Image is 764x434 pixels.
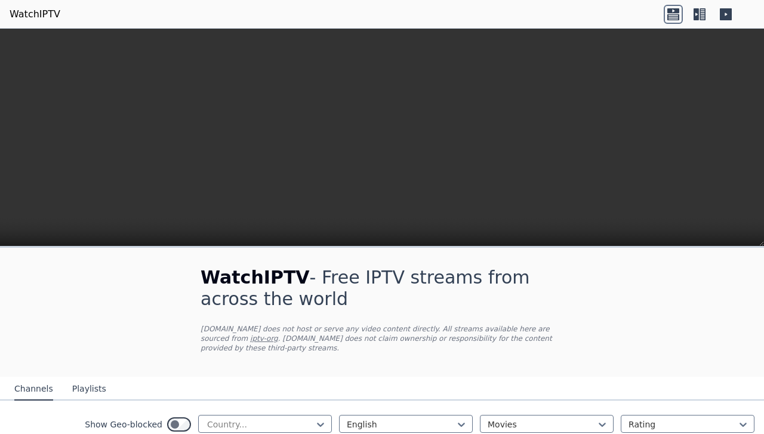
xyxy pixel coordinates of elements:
[201,267,310,288] span: WatchIPTV
[201,324,563,353] p: [DOMAIN_NAME] does not host or serve any video content directly. All streams available here are s...
[72,378,106,401] button: Playlists
[85,418,162,430] label: Show Geo-blocked
[201,267,563,310] h1: - Free IPTV streams from across the world
[250,334,278,343] a: iptv-org
[10,7,60,21] a: WatchIPTV
[14,378,53,401] button: Channels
